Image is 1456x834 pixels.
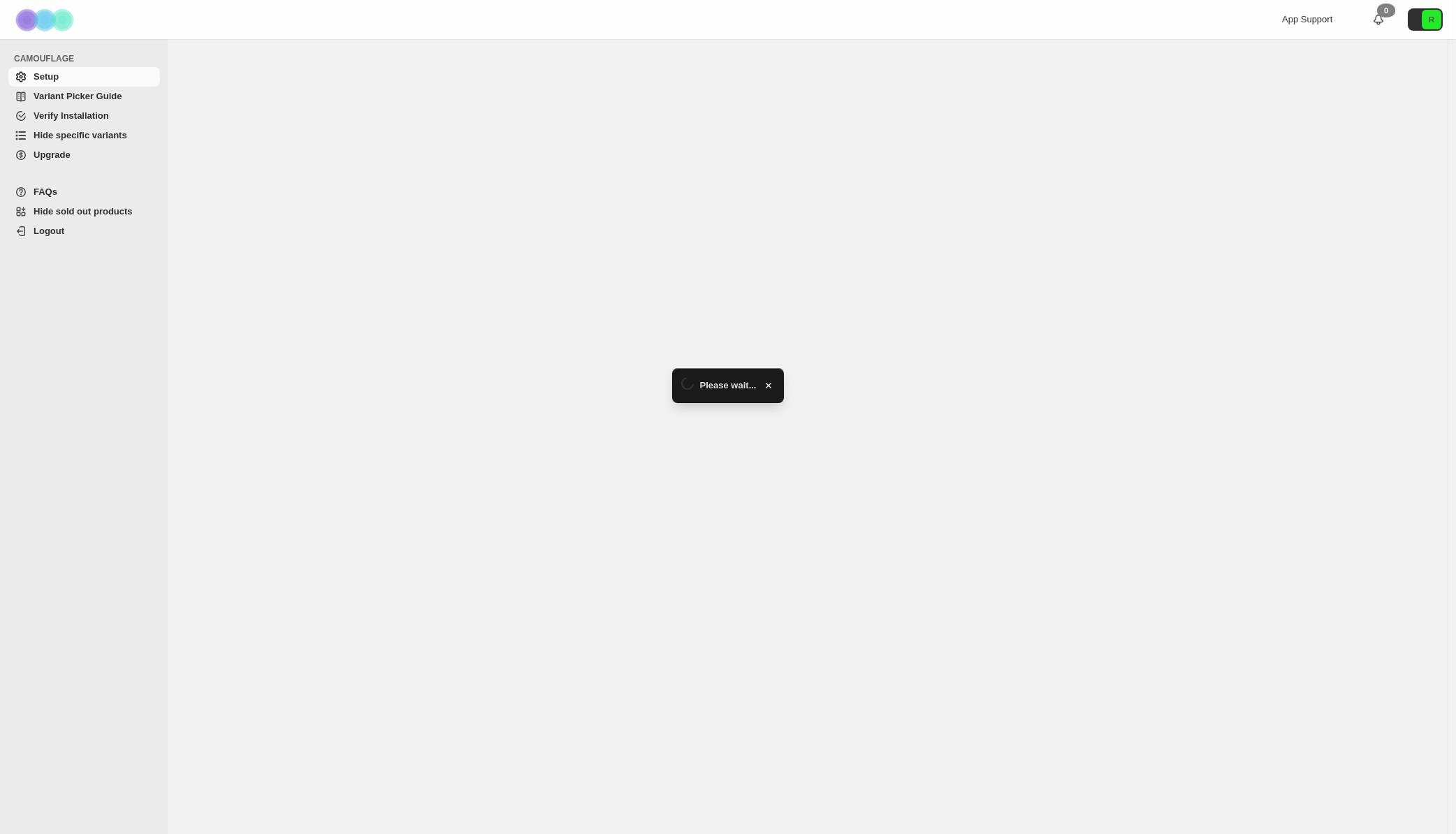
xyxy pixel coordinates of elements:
span: Setup [34,71,59,82]
span: Hide sold out products [34,206,133,217]
span: Verify Installation [34,110,109,121]
span: Hide specific variants [34,130,127,140]
a: Variant Picker Guide [8,87,160,106]
span: CAMOUFLAGE [14,53,161,64]
a: Hide specific variants [8,126,160,145]
a: FAQs [8,182,160,202]
span: Upgrade [34,149,71,160]
span: Please wait... [700,379,757,393]
text: R [1429,15,1434,24]
img: Camouflage [11,1,81,39]
span: App Support [1282,14,1332,24]
a: Setup [8,67,160,87]
button: Avatar with initials R [1408,8,1443,31]
a: Verify Installation [8,106,160,126]
span: Variant Picker Guide [34,91,122,101]
a: Hide sold out products [8,202,160,221]
span: FAQs [34,186,57,197]
a: Upgrade [8,145,160,165]
span: Avatar with initials R [1422,10,1441,29]
a: Logout [8,221,160,241]
span: Logout [34,226,64,236]
a: 0 [1371,13,1385,27]
div: 0 [1377,3,1395,17]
